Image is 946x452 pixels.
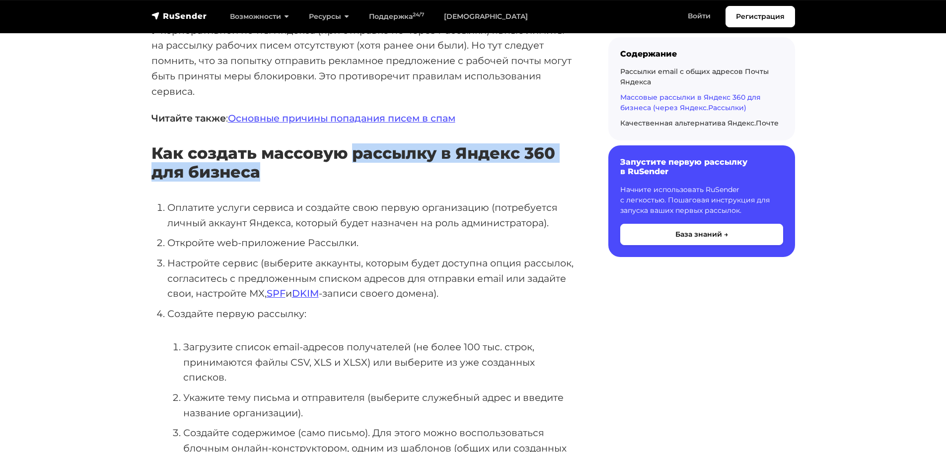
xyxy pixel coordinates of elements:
h3: Как создать массовую рассылку в Яндекс 360 для бизнеса [151,144,577,182]
a: DKIM [292,287,319,299]
button: База знаний → [620,224,783,245]
a: Массовые рассылки в Яндекс 360 для бизнеса (через Яндекс.Рассылки) [620,93,761,112]
p: : [151,111,577,126]
a: Рассылки email с общих адресов Почты Яндекса [620,67,769,86]
li: Загрузите список email-адресов получателей (не более 100 тыс. строк, принимаются файлы CSV, XLS и... [183,339,577,385]
li: Оплатите услуги сервиса и создайте свою первую организацию (потребуется личный аккаунт Яндекса, к... [167,200,577,230]
img: RuSender [151,11,207,21]
a: Поддержка24/7 [359,6,434,27]
sup: 24/7 [413,11,424,18]
a: Возможности [220,6,299,27]
h6: Запустите первую рассылку в RuSender [620,157,783,176]
a: Войти [678,6,721,26]
a: Запустите первую рассылку в RuSender Начните использовать RuSender с легкостью. Пошаговая инструк... [608,145,795,257]
p: У корпоративной почты Яндекса (при отправке не через Рассылки) явные лимиты на рассылку рабочих п... [151,23,577,99]
li: Откройте web-приложение Рассылки. [167,235,577,251]
p: Начните использовать RuSender с легкостью. Пошаговая инструкция для запуска ваших первых рассылок. [620,185,783,216]
a: Основные причины попадания писем в спам [228,112,455,124]
a: Качественная альтернатива Яндекс.Почте [620,119,779,128]
a: Ресурсы [299,6,359,27]
li: Укажите тему письма и отправителя (выберите служебный адрес и введите название организации). [183,390,577,420]
div: Содержание [620,49,783,59]
a: SPF [267,287,286,299]
strong: Читайте также [151,112,226,124]
a: Регистрация [726,6,795,27]
a: [DEMOGRAPHIC_DATA] [434,6,538,27]
li: Настройте сервис (выберите аккаунты, которым будет доступна опция рассылок, согласитесь с предлож... [167,256,577,301]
